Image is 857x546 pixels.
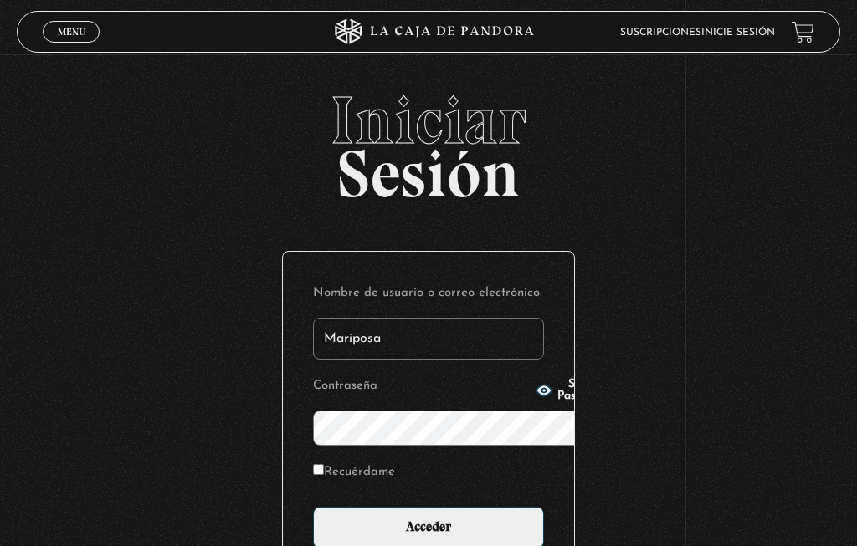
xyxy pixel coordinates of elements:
label: Contraseña [313,375,531,397]
input: Recuérdame [313,464,324,475]
span: Iniciar [17,87,839,154]
span: Menu [58,27,85,37]
span: Cerrar [52,41,91,53]
a: View your shopping cart [792,21,814,43]
label: Nombre de usuario o correo electrónico [313,282,544,304]
h2: Sesión [17,87,839,194]
label: Recuérdame [313,461,395,483]
button: Show Password [536,379,606,402]
a: Suscripciones [620,28,701,38]
a: Inicie sesión [701,28,775,38]
span: Show Password [557,379,606,402]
